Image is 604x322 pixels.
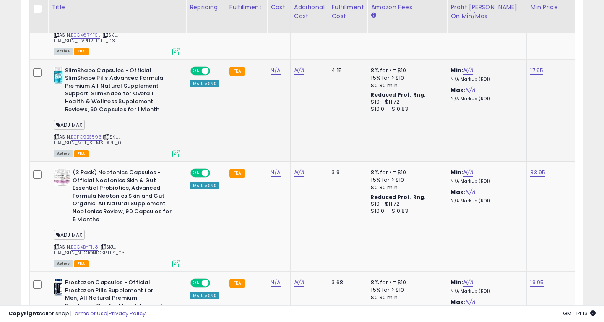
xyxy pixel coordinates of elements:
a: N/A [294,66,304,75]
small: FBA [229,67,245,76]
a: 19.95 [530,278,544,287]
a: N/A [463,278,473,287]
div: $0.30 min [371,82,440,89]
div: Min Price [530,3,573,12]
a: B0CXBYF1L8 [71,243,98,251]
span: ON [191,67,202,74]
span: OFF [209,170,222,177]
a: 17.95 [530,66,543,75]
div: ASIN: [54,67,180,156]
img: 41D32cz4ghL._SL40_.jpg [54,169,70,186]
strong: Copyright [8,309,39,317]
div: $10.01 - $10.83 [371,106,440,113]
b: (3 Pack) Neotonics Capsules - Official Neotonics Skin & Gut Essential Probiotics, Advanced Formul... [73,169,174,225]
span: | SKU: FBA_SUN_MLT_SLIMSHAPE_01 [54,134,122,146]
a: N/A [271,278,281,287]
div: Amazon Fees [371,3,443,12]
small: Amazon Fees. [371,12,376,19]
span: 2025-09-8 14:13 GMT [563,309,596,317]
div: ASIN: [54,169,180,266]
span: ON [191,280,202,287]
div: Fulfillment Cost [331,3,364,21]
div: $10 - $11.72 [371,201,440,208]
b: SlimShape Capsules - Official SlimShape Pills Advanced Formula Premium All Natural Supplement Sup... [65,67,167,115]
b: Max: [450,188,465,196]
b: Min: [450,278,463,286]
div: 8% for <= $10 [371,169,440,176]
span: OFF [209,67,222,74]
a: N/A [271,168,281,177]
p: N/A Markup (ROI) [450,178,520,184]
a: N/A [463,168,473,177]
span: All listings currently available for purchase on Amazon [54,48,73,55]
div: $0.30 min [371,294,440,301]
div: 15% for > $10 [371,286,440,294]
span: FBA [74,260,89,267]
a: N/A [465,188,475,196]
div: Multi ASINS [190,182,219,189]
div: Multi ASINS [190,292,219,299]
div: $0.30 min [371,184,440,191]
div: Repricing [190,3,222,12]
b: Min: [450,66,463,74]
div: Cost [271,3,287,12]
p: N/A Markup (ROI) [450,288,520,294]
a: N/A [294,278,304,287]
div: $10 - $11.72 [371,99,440,106]
span: ADJ MAX [54,230,85,240]
a: N/A [294,168,304,177]
div: Title [52,3,182,12]
span: All listings currently available for purchase on Amazon [54,260,73,267]
small: FBA [229,169,245,178]
img: 41n89ZLboNL._SL40_.jpg [54,279,63,296]
small: FBA [229,279,245,288]
p: N/A Markup (ROI) [450,96,520,102]
b: Reduced Prof. Rng. [371,91,426,98]
span: FBA [74,150,89,157]
div: 3.9 [331,169,361,176]
span: OFF [209,280,222,287]
img: 417AKMmE3FL._SL40_.jpg [54,67,63,84]
a: 33.95 [530,168,545,177]
a: Terms of Use [72,309,107,317]
a: N/A [463,66,473,75]
a: Privacy Policy [109,309,146,317]
a: N/A [271,66,281,75]
div: Additional Cost [294,3,325,21]
div: seller snap | | [8,310,146,318]
div: 3.68 [331,279,361,286]
div: Fulfillment [229,3,263,12]
b: Reduced Prof. Rng. [371,194,426,201]
div: 4.15 [331,67,361,74]
span: | SKU: FBA_SUN_LIVPUREDIET_03 [54,31,118,44]
div: $10.01 - $10.83 [371,208,440,215]
div: Multi ASINS [190,80,219,87]
p: N/A Markup (ROI) [450,76,520,82]
span: FBA [74,48,89,55]
div: 15% for > $10 [371,74,440,82]
div: 15% for > $10 [371,176,440,184]
b: Min: [450,168,463,176]
a: B0CX6RYFSL [71,31,100,39]
a: B0FG9BS593 [71,134,102,141]
span: ON [191,170,202,177]
span: ADJ MAX [54,120,85,130]
span: | SKU: FBA_SUN_NEOTONICSPILLS_03 [54,243,125,256]
span: All listings currently available for purchase on Amazon [54,150,73,157]
b: Max: [450,86,465,94]
div: 8% for <= $10 [371,67,440,74]
a: N/A [465,86,475,94]
p: N/A Markup (ROI) [450,198,520,204]
div: Profit [PERSON_NAME] on Min/Max [450,3,523,21]
div: 8% for <= $10 [371,279,440,286]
